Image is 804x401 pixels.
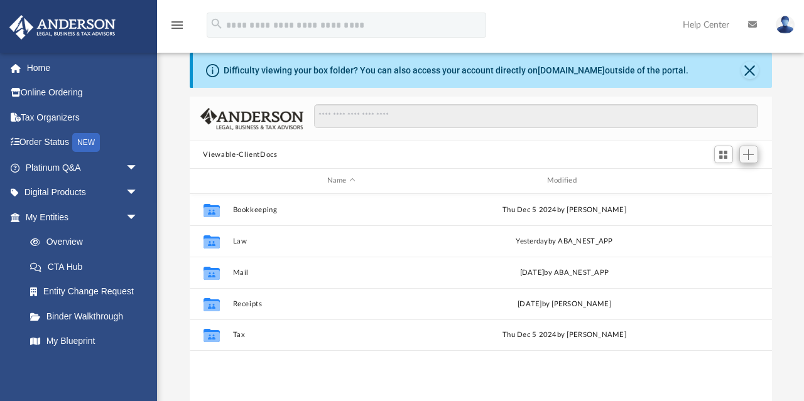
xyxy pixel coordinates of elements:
a: Home [9,55,157,80]
a: Digital Productsarrow_drop_down [9,180,157,205]
div: by ABA_NEST_APP [455,235,673,247]
i: menu [170,18,185,33]
div: NEW [72,133,100,152]
a: Tax Due Dates [18,353,157,378]
span: arrow_drop_down [126,180,151,206]
img: Anderson Advisors Platinum Portal [6,15,119,40]
a: Overview [18,230,157,255]
button: Law [232,237,450,245]
span: yesterday [516,237,548,244]
div: [DATE] by [PERSON_NAME] [455,298,673,309]
a: My Entitiesarrow_drop_down [9,205,157,230]
a: My Blueprint [18,329,151,354]
div: Thu Dec 5 2024 by [PERSON_NAME] [455,329,673,341]
button: Tax [232,331,450,339]
button: Viewable-ClientDocs [203,149,277,161]
a: Online Ordering [9,80,157,105]
a: Order StatusNEW [9,130,157,156]
a: Binder Walkthrough [18,304,157,329]
a: Tax Organizers [9,105,157,130]
div: [DATE] by ABA_NEST_APP [455,267,673,278]
div: Modified [455,175,673,186]
span: arrow_drop_down [126,155,151,181]
input: Search files and folders [314,104,758,128]
a: [DOMAIN_NAME] [538,65,605,75]
div: Difficulty viewing your box folder? You can also access your account directly on outside of the p... [224,64,688,77]
button: Add [739,146,758,163]
img: User Pic [776,16,795,34]
div: id [195,175,226,186]
i: search [210,17,224,31]
span: arrow_drop_down [126,205,151,230]
div: id [678,175,766,186]
div: Name [232,175,450,186]
a: Entity Change Request [18,279,157,304]
button: Close [741,61,759,79]
a: CTA Hub [18,254,157,279]
button: Receipts [232,300,450,308]
button: Bookkeeping [232,206,450,214]
a: menu [170,24,185,33]
button: Mail [232,269,450,277]
button: Switch to Grid View [714,146,733,163]
a: Platinum Q&Aarrow_drop_down [9,155,157,180]
div: Thu Dec 5 2024 by [PERSON_NAME] [455,204,673,215]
